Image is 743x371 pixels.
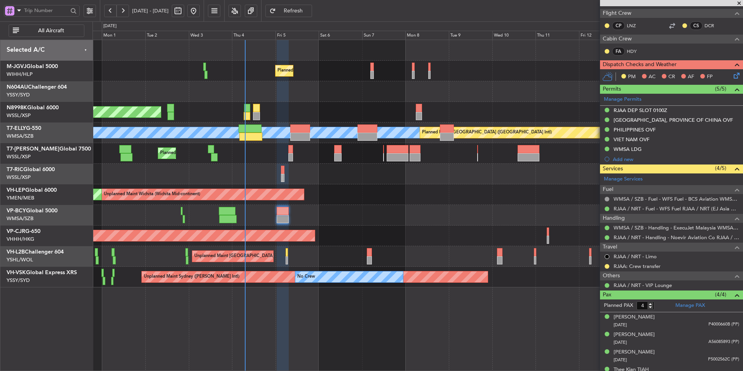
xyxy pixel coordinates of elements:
span: P5002562C (PP) [708,356,739,363]
label: Planned PAX [604,302,633,310]
div: Unplanned Maint Wichita (Wichita Mid-continent) [104,189,200,200]
div: CS [690,21,703,30]
button: Refresh [265,5,312,17]
span: T7-[PERSON_NAME] [7,146,59,152]
a: WMSA / SZB - Fuel - WFS Fuel - BCS Aviation WMSA / SZB (EJ Asia Only) [614,196,739,202]
span: Cabin Crew [603,35,632,44]
a: VP-BCYGlobal 5000 [7,208,58,213]
span: All Aircraft [21,28,82,33]
span: [DATE] [614,357,627,363]
span: Travel [603,243,617,252]
a: Manage PAX [675,302,705,310]
a: VH-VSKGlobal Express XRS [7,270,77,275]
a: T7-ELLYG-550 [7,126,41,131]
div: [PERSON_NAME] [614,331,655,339]
div: Unplanned Maint [GEOGRAPHIC_DATA] ([GEOGRAPHIC_DATA]) [194,250,322,262]
a: HDY [627,48,644,55]
div: Tue 2 [145,31,189,40]
div: Wed 10 [492,31,536,40]
span: [DATE] [614,322,627,328]
div: [DATE] [103,23,117,30]
div: FA [612,47,625,56]
div: Add new [613,156,739,163]
span: Handling [603,214,625,223]
a: Manage Permits [604,96,642,103]
div: WMSA LDG [614,146,642,152]
span: Pax [603,290,611,299]
a: YSSY/SYD [7,91,30,98]
a: N604AUChallenger 604 [7,84,67,90]
a: WMSA/SZB [7,215,33,222]
a: YMEN/MEB [7,194,34,201]
input: Trip Number [24,5,68,16]
div: Thu 11 [535,31,579,40]
div: Wed 3 [189,31,232,40]
span: PM [628,73,636,81]
span: [DATE] [614,339,627,345]
div: [PERSON_NAME] [614,313,655,321]
a: YSSY/SYD [7,277,30,284]
div: Sun 7 [362,31,406,40]
div: VIET NAM OVF [614,136,649,143]
span: VH-LEP [7,187,25,193]
span: (4/5) [715,164,726,172]
span: (4/4) [715,290,726,299]
div: [GEOGRAPHIC_DATA], PROVINCE OF CHINA OVF [614,117,733,123]
span: Permits [603,85,621,94]
span: N604AU [7,84,28,90]
a: VP-CJRG-650 [7,229,40,234]
span: VP-CJR [7,229,25,234]
span: FP [707,73,713,81]
span: A56085893 (PP) [708,339,739,345]
span: Others [603,271,620,280]
a: N8998KGlobal 6000 [7,105,59,110]
a: WSSL/XSP [7,112,31,119]
span: Flight Crew [603,9,631,18]
span: VH-VSK [7,270,26,275]
div: Sat 6 [319,31,362,40]
span: P4000660B (PP) [708,321,739,328]
span: Fuel [603,185,613,194]
span: Refresh [277,8,309,14]
span: Dispatch Checks and Weather [603,60,677,69]
div: CP [612,21,625,30]
span: N8998K [7,105,27,110]
div: Planned Maint [GEOGRAPHIC_DATA] (Seletar) [277,65,369,77]
a: VH-L2BChallenger 604 [7,249,64,255]
button: All Aircraft [9,24,84,37]
a: VH-LEPGlobal 6000 [7,187,57,193]
a: T7-RICGlobal 6000 [7,167,55,172]
div: [PERSON_NAME] [614,348,655,356]
div: PHILIPPINES OVF [614,126,656,133]
div: Planned Maint Dubai (Al Maktoum Intl) [160,147,237,159]
span: M-JGVJ [7,64,26,69]
a: RJAA / NRT - VIP Lounge [614,282,672,289]
div: RJAA DEP SLOT 0100Z [614,107,667,114]
div: Fri 5 [276,31,319,40]
div: No Crew [297,271,315,283]
div: Mon 8 [405,31,449,40]
a: YSHL/WOL [7,256,33,263]
a: RJAA: Crew transfer [614,263,661,269]
a: LNZ [627,22,644,29]
a: Manage Services [604,175,643,183]
a: WMSA/SZB [7,133,33,140]
div: Tue 9 [449,31,492,40]
span: T7-ELLY [7,126,26,131]
span: [DATE] - [DATE] [132,7,169,14]
a: WMSA / SZB - Handling - ExecuJet Malaysia WMSA / SZB [614,224,739,231]
div: Fri 12 [579,31,623,40]
a: DCR [705,22,722,29]
a: RJAA / NRT - Handling - Noevir Aviation Co RJAA / NRT [614,234,739,241]
div: Thu 4 [232,31,276,40]
span: VP-BCY [7,208,26,213]
span: Services [603,164,623,173]
span: AC [649,73,656,81]
span: AF [688,73,694,81]
a: WSSL/XSP [7,174,31,181]
a: WSSL/XSP [7,153,31,160]
div: Mon 1 [102,31,145,40]
a: WIHH/HLP [7,71,33,78]
span: T7-RIC [7,167,23,172]
a: RJAA / NRT - Fuel - WFS Fuel RJAA / NRT (EJ Asia Only) [614,205,739,212]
